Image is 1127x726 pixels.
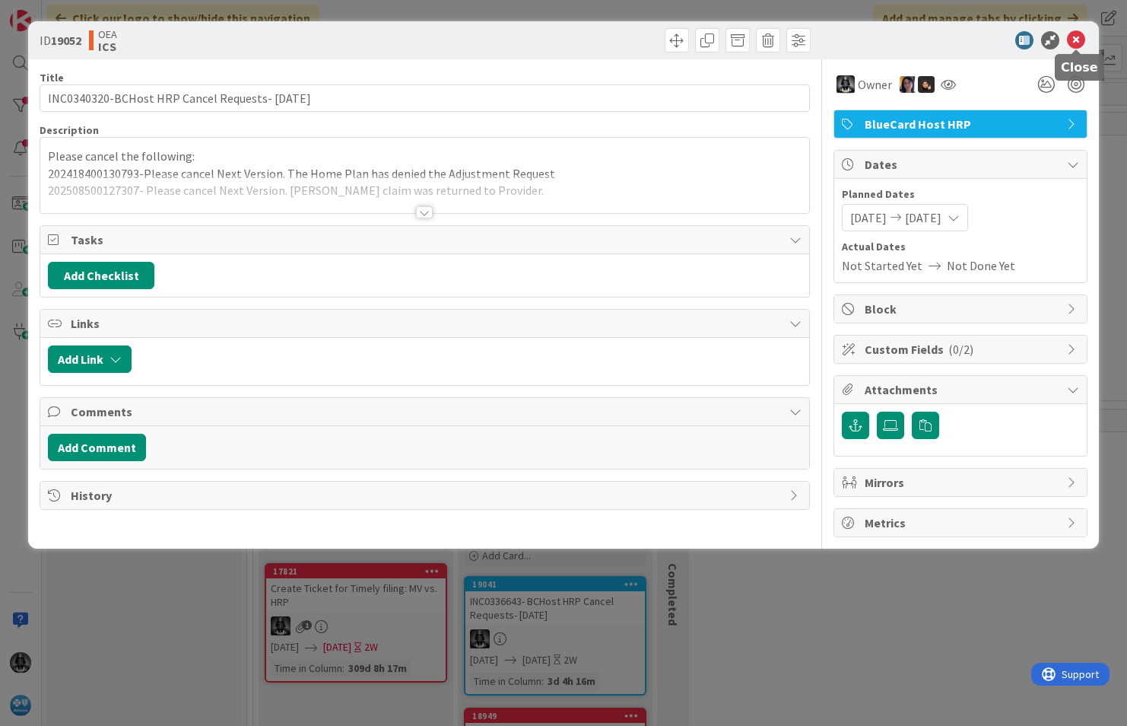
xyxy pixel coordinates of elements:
[865,473,1059,492] span: Mirrors
[842,186,1079,202] span: Planned Dates
[71,314,782,333] span: Links
[98,28,117,40] span: OEA
[1061,60,1098,75] h5: Close
[865,115,1059,133] span: BlueCard Host HRP
[71,231,782,249] span: Tasks
[947,256,1015,275] span: Not Done Yet
[40,123,99,137] span: Description
[858,75,892,94] span: Owner
[865,514,1059,532] span: Metrics
[40,31,81,49] span: ID
[48,345,132,373] button: Add Link
[865,340,1059,358] span: Custom Fields
[51,33,81,48] b: 19052
[948,342,973,357] span: ( 0/2 )
[48,434,146,461] button: Add Comment
[71,486,782,505] span: History
[48,165,802,183] p: 202418400130793-Please cancel Next Version. The Home Plan has denied the Adjustment Request
[918,76,935,93] img: ZB
[842,256,922,275] span: Not Started Yet
[865,381,1059,399] span: Attachments
[837,75,855,94] img: KG
[865,155,1059,174] span: Dates
[71,403,782,421] span: Comments
[865,300,1059,318] span: Block
[905,209,941,227] span: [DATE]
[48,148,802,165] p: Please cancel the following:
[98,40,117,53] b: ICS
[48,262,154,289] button: Add Checklist
[850,209,887,227] span: [DATE]
[842,239,1079,255] span: Actual Dates
[40,71,64,84] label: Title
[30,2,68,21] span: Support
[900,76,916,93] img: TC
[40,84,810,112] input: type card name here...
